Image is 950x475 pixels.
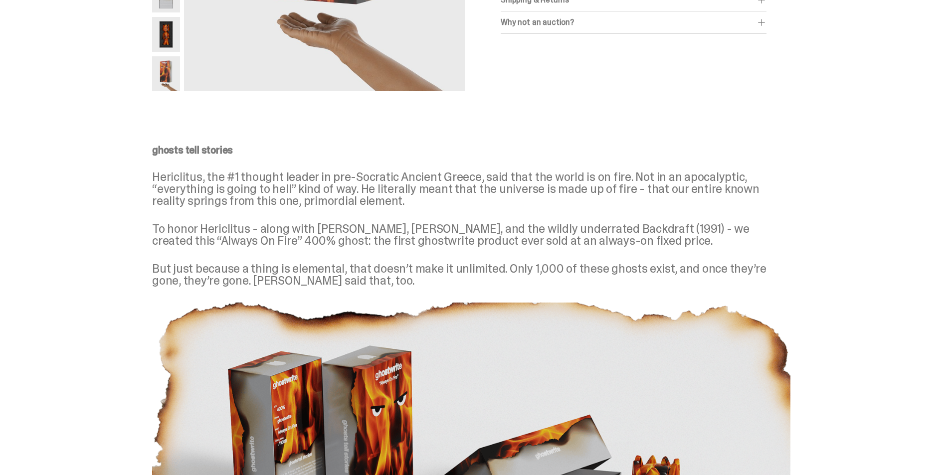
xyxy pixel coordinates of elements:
img: Always-On-Fire---Website-Archive.2497X.png [152,17,180,52]
p: ghosts tell stories [152,145,790,155]
p: To honor Hericlitus - along with [PERSON_NAME], [PERSON_NAME], and the wildly underrated Backdraf... [152,223,790,247]
p: Hericlitus, the #1 thought leader in pre-Socratic Ancient Greece, said that the world is on fire.... [152,171,790,207]
img: Always-On-Fire---Website-Archive.2522XX.png [152,56,180,92]
div: Why not an auction? [501,17,766,27]
p: But just because a thing is elemental, that doesn’t make it unlimited. Only 1,000 of these ghosts... [152,263,790,287]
